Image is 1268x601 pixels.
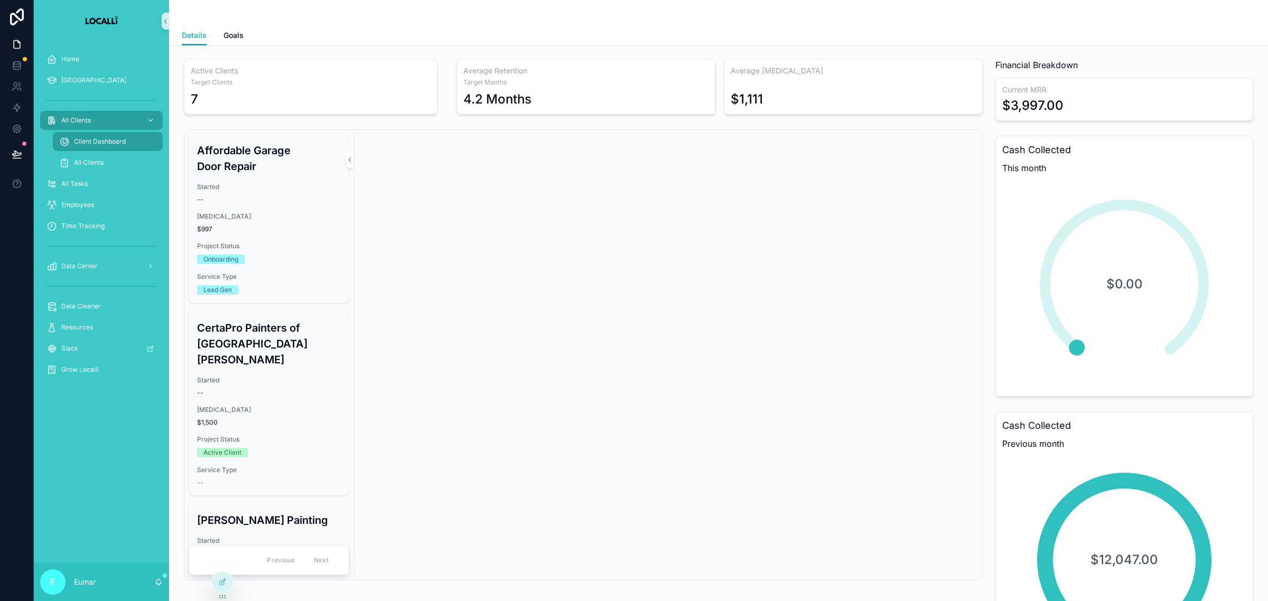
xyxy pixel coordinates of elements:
[34,42,169,393] div: scrollable content
[1002,143,1246,157] h3: Cash Collected
[61,262,98,270] span: Data Center
[197,466,341,474] span: Service Type
[53,153,163,172] a: All Clients
[40,297,163,316] a: Data Cleaner
[197,183,341,191] span: Started
[197,389,203,397] p: --
[1002,84,1246,95] h3: Current MRR
[197,435,341,444] span: Project Status
[74,137,126,146] span: Client Dashboard
[197,320,341,368] h3: CertaPro Painters of [GEOGRAPHIC_DATA][PERSON_NAME]
[223,26,244,47] a: Goals
[197,376,341,384] span: Started
[61,55,79,63] span: Home
[223,30,244,41] span: Goals
[40,339,163,358] a: Slack
[191,91,198,108] div: 7
[197,418,341,427] span: $1,500
[189,134,349,303] a: Affordable Garage Door RepairStarted--[MEDICAL_DATA]$997Project StatusOnboardingService TypeLead Gen
[50,576,55,588] span: E
[197,512,341,528] h3: [PERSON_NAME] Painting
[40,195,163,214] a: Employees
[40,111,163,130] a: All Clients
[40,257,163,276] a: Data Center
[1090,551,1158,568] span: $12,047.00
[40,71,163,90] a: [GEOGRAPHIC_DATA]
[197,212,341,221] span: [MEDICAL_DATA]
[197,143,341,174] h3: Affordable Garage Door Repair
[191,78,431,87] span: Target Clients
[463,78,708,87] span: Target Months
[40,50,163,69] a: Home
[197,579,341,587] span: $1,500
[74,577,96,587] p: Eumar
[40,318,163,337] a: Resources
[1106,276,1143,293] span: $0.00
[85,13,118,30] img: App logo
[61,365,99,374] span: Grow Localli
[731,91,763,108] div: $1,111
[61,116,91,125] span: All Clients
[40,174,163,193] a: All Tasks
[61,323,93,332] span: Resources
[197,225,341,233] span: $997
[74,158,104,167] span: All Clients
[61,201,94,209] span: Employees
[995,59,1078,71] span: Financial Breakdown
[463,65,708,76] h3: Average Retention
[1002,162,1246,174] span: This month
[203,285,232,295] div: Lead Gen
[61,76,126,84] span: [GEOGRAPHIC_DATA]
[182,30,207,41] span: Details
[197,242,341,250] span: Project Status
[40,360,163,379] a: Grow Localli
[191,65,431,76] h3: Active Clients
[203,448,241,457] div: Active Client
[463,91,532,108] div: 4.2 Months
[1002,437,1246,450] span: Previous month
[197,195,203,204] p: --
[189,312,349,495] a: CertaPro Painters of [GEOGRAPHIC_DATA][PERSON_NAME]Started--[MEDICAL_DATA]$1,500Project StatusAct...
[61,222,105,230] span: Time Tracking
[1002,97,1064,114] div: $3,997.00
[61,302,101,311] span: Data Cleaner
[731,65,976,76] h3: Average [MEDICAL_DATA]
[182,26,207,46] a: Details
[61,344,78,353] span: Slack
[197,537,341,545] span: Started
[197,478,203,487] span: --
[53,132,163,151] a: Client Dashboard
[1002,418,1246,433] h3: Cash Collected
[40,217,163,236] a: Time Tracking
[197,273,341,281] span: Service Type
[61,180,88,188] span: All Tasks
[197,406,341,414] span: [MEDICAL_DATA]
[203,255,238,264] div: Onboarding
